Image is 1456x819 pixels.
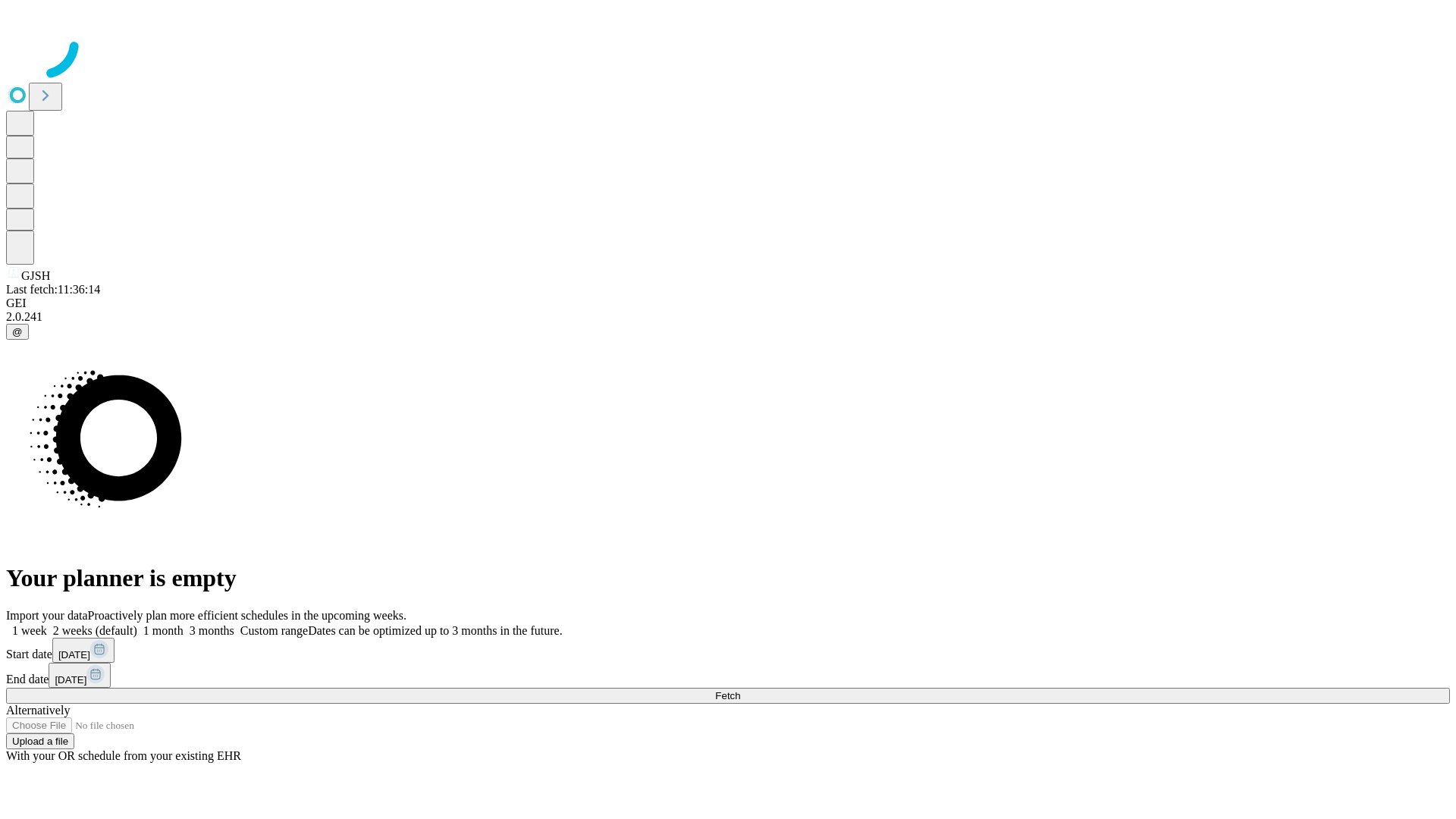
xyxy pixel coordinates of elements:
[6,638,1450,663] div: Start date
[6,749,241,762] span: With your OR schedule from your existing EHR
[6,310,1450,324] div: 2.0.241
[6,564,1450,592] h1: Your planner is empty
[52,638,115,663] button: [DATE]
[12,624,47,637] span: 1 week
[6,688,1450,704] button: Fetch
[6,283,100,296] span: Last fetch: 11:36:14
[53,624,137,637] span: 2 weeks (default)
[55,674,86,686] span: [DATE]
[6,324,29,340] button: @
[6,609,88,622] span: Import your data
[6,704,70,717] span: Alternatively
[190,624,234,637] span: 3 months
[6,733,74,749] button: Upload a file
[88,609,406,622] span: Proactively plan more efficient schedules in the upcoming weeks.
[12,326,23,337] span: @
[715,690,740,701] span: Fetch
[21,269,50,282] span: GJSH
[143,624,184,637] span: 1 month
[6,297,1450,310] div: GEI
[58,649,90,661] span: [DATE]
[308,624,562,637] span: Dates can be optimized up to 3 months in the future.
[6,663,1450,688] div: End date
[240,624,308,637] span: Custom range
[49,663,111,688] button: [DATE]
